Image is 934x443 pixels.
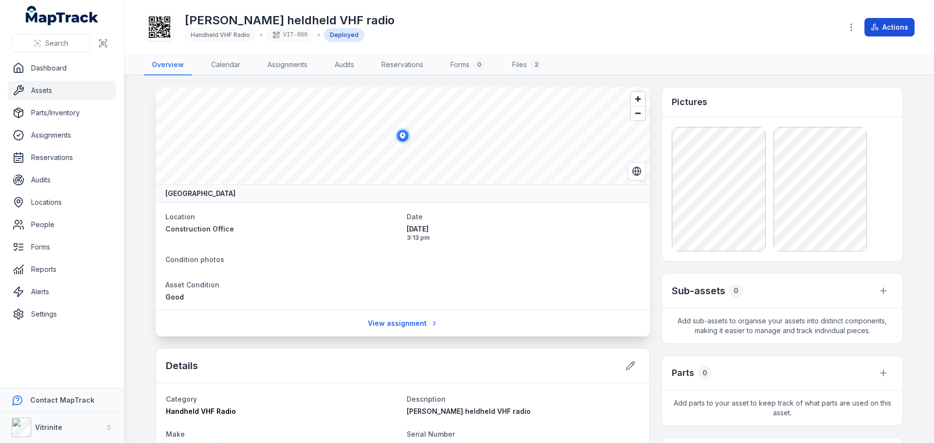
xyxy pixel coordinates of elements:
div: 0 [729,284,743,298]
a: Reservations [374,55,431,75]
a: Reservations [8,148,116,167]
h3: Parts [672,366,694,380]
h1: [PERSON_NAME] heldheld VHF radio [185,13,395,28]
h3: Pictures [672,95,707,109]
a: Assets [8,81,116,100]
button: Zoom in [631,92,645,106]
a: Assignments [260,55,315,75]
span: Category [166,395,197,403]
span: Date [407,213,423,221]
a: Forms0 [443,55,493,75]
a: Settings [8,304,116,324]
span: Construction Office [165,225,234,233]
span: Add parts to your asset to keep track of what parts are used on this asset. [662,390,902,425]
a: MapTrack [26,6,99,25]
button: Actions [864,18,915,36]
span: [PERSON_NAME] heldheld VHF radio [407,407,531,415]
button: Switch to Satellite View [628,162,646,180]
strong: [GEOGRAPHIC_DATA] [165,189,235,198]
a: Assignments [8,125,116,145]
strong: Vitrinite [35,423,62,431]
div: 2 [531,59,542,71]
a: Alerts [8,282,116,301]
a: Calendar [203,55,248,75]
span: Make [166,430,185,438]
a: Audits [327,55,362,75]
span: Search [45,38,68,48]
span: Serial Number [407,430,455,438]
a: Construction Office [165,224,399,234]
span: Handheld VHF Radio [191,31,250,38]
span: Condition photos [165,255,224,264]
a: View assignment [361,314,445,333]
span: [DATE] [407,224,640,234]
span: Add sub-assets to organise your assets into distinct components, making it easier to manage and t... [662,308,902,343]
h2: Sub-assets [672,284,725,298]
a: Dashboard [8,58,116,78]
button: Search [12,34,90,53]
button: Zoom out [631,106,645,120]
div: Deployed [324,28,364,42]
div: VIT-066 [267,28,313,42]
span: Asset Condition [165,281,219,289]
span: 3:13 pm [407,234,640,242]
canvas: Map [156,87,650,184]
span: Handheld VHF Radio [166,407,236,415]
span: Location [165,213,195,221]
span: Good [165,293,184,301]
strong: Contact MapTrack [30,396,94,404]
div: 0 [473,59,485,71]
a: Locations [8,193,116,212]
a: Audits [8,170,116,190]
a: Overview [144,55,192,75]
div: 0 [698,366,712,380]
a: Forms [8,237,116,257]
a: People [8,215,116,234]
span: Description [407,395,446,403]
a: Parts/Inventory [8,103,116,123]
a: Reports [8,260,116,279]
h2: Details [166,359,198,372]
a: Files2 [504,55,550,75]
time: 16/09/2025, 3:13:29 pm [407,224,640,242]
